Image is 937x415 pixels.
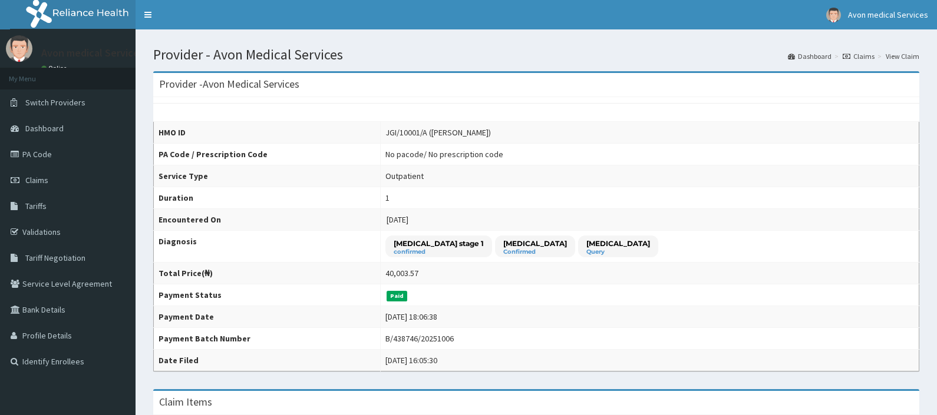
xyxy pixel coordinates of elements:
[385,170,424,182] div: Outpatient
[25,97,85,108] span: Switch Providers
[154,284,381,306] th: Payment Status
[154,306,381,328] th: Payment Date
[41,48,144,58] p: Avon medical Services
[843,51,875,61] a: Claims
[159,397,212,407] h3: Claim Items
[154,263,381,284] th: Total Price(₦)
[385,354,437,366] div: [DATE] 16:05:30
[385,127,491,138] div: JGI/10001/A ([PERSON_NAME])
[154,187,381,209] th: Duration
[586,249,650,255] small: Query
[886,51,919,61] a: View Claim
[25,201,47,211] span: Tariffs
[503,249,567,255] small: Confirmed
[385,192,390,204] div: 1
[387,214,408,225] span: [DATE]
[25,123,64,134] span: Dashboard
[154,165,381,187] th: Service Type
[154,144,381,165] th: PA Code / Prescription Code
[385,267,418,279] div: 40,003.57
[848,9,928,20] span: Avon medical Services
[586,238,650,248] p: [MEDICAL_DATA]
[41,64,70,72] a: Online
[154,209,381,231] th: Encountered On
[154,350,381,371] th: Date Filed
[387,291,408,301] span: Paid
[6,35,32,62] img: User Image
[826,8,841,22] img: User Image
[385,148,503,160] div: No pacode / No prescription code
[385,333,454,344] div: B/438746/20251006
[394,238,484,248] p: [MEDICAL_DATA] stage 1
[503,238,567,248] p: [MEDICAL_DATA]
[25,175,48,185] span: Claims
[394,249,484,255] small: confirmed
[159,79,299,89] h3: Provider - Avon Medical Services
[153,47,919,62] h1: Provider - Avon Medical Services
[788,51,832,61] a: Dashboard
[154,328,381,350] th: Payment Batch Number
[385,311,437,323] div: [DATE] 18:06:38
[154,231,381,263] th: Diagnosis
[154,122,381,144] th: HMO ID
[25,253,85,263] span: Tariff Negotiation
